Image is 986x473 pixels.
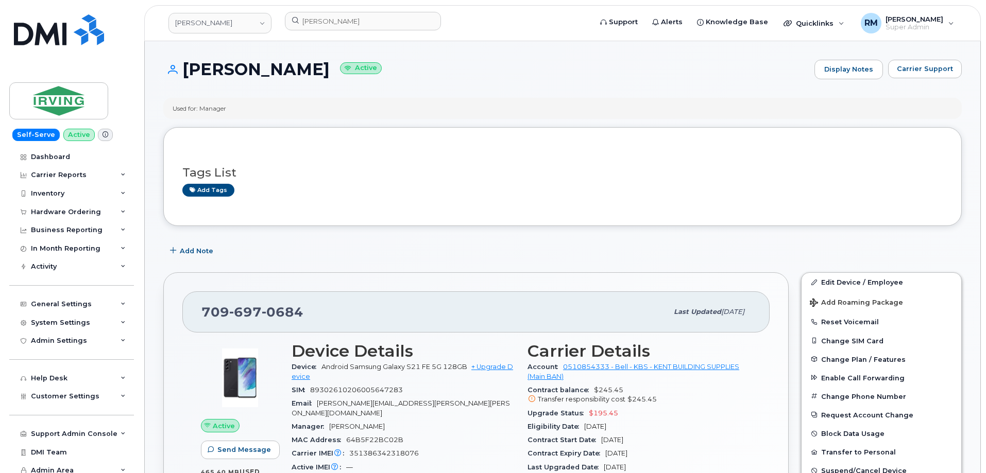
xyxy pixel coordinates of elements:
[528,463,604,471] span: Last Upgraded Date
[810,299,903,308] span: Add Roaming Package
[310,386,403,394] span: 89302610206005647283
[584,423,606,430] span: [DATE]
[802,291,961,312] button: Add Roaming Package
[292,342,515,360] h3: Device Details
[528,386,594,394] span: Contract balance
[346,436,403,444] span: 64B5F22BC02B
[217,445,271,454] span: Send Message
[802,273,961,291] a: Edit Device / Employee
[340,62,382,74] small: Active
[538,395,625,403] span: Transfer responsibility cost
[182,184,234,197] a: Add tags
[292,399,317,407] span: Email
[262,304,303,320] span: 0684
[292,386,310,394] span: SIM
[292,399,510,416] span: [PERSON_NAME][EMAIL_ADDRESS][PERSON_NAME][PERSON_NAME][DOMAIN_NAME]
[528,449,605,457] span: Contract Expiry Date
[721,308,744,316] span: [DATE]
[814,60,883,79] a: Display Notes
[528,436,601,444] span: Contract Start Date
[888,60,962,78] button: Carrier Support
[173,104,226,113] div: Used for: Manager
[292,363,321,371] span: Device
[182,166,943,179] h3: Tags List
[802,406,961,424] button: Request Account Change
[601,436,623,444] span: [DATE]
[180,246,213,256] span: Add Note
[329,423,385,430] span: [PERSON_NAME]
[528,363,563,371] span: Account
[821,374,905,381] span: Enable Call Forwarding
[292,463,346,471] span: Active IMEI
[201,304,303,320] span: 709
[229,304,262,320] span: 697
[292,363,513,380] a: + Upgrade Device
[674,308,721,316] span: Last updated
[897,64,953,74] span: Carrier Support
[528,386,751,405] span: $245.45
[528,423,584,430] span: Eligibility Date
[821,355,906,363] span: Change Plan / Features
[604,463,626,471] span: [DATE]
[292,436,346,444] span: MAC Address
[802,443,961,461] button: Transfer to Personal
[213,421,235,431] span: Active
[802,387,961,406] button: Change Phone Number
[802,312,961,331] button: Reset Voicemail
[802,350,961,369] button: Change Plan / Features
[209,347,271,409] img: image20231002-3703462-abbrul.jpeg
[346,463,353,471] span: —
[589,409,618,417] span: $195.45
[292,449,349,457] span: Carrier IMEI
[528,342,751,360] h3: Carrier Details
[605,449,627,457] span: [DATE]
[802,424,961,443] button: Block Data Usage
[349,449,419,457] span: 351386342318076
[201,441,280,459] button: Send Message
[627,395,657,403] span: $245.45
[802,369,961,387] button: Enable Call Forwarding
[163,60,809,78] h1: [PERSON_NAME]
[528,363,739,380] a: 0510854333 - Bell - KBS - KENT BUILDING SUPPLIES (Main BAN)
[802,331,961,350] button: Change SIM Card
[292,423,329,430] span: Manager
[528,409,589,417] span: Upgrade Status
[163,241,222,260] button: Add Note
[321,363,467,371] span: Android Samsung Galaxy S21 FE 5G 128GB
